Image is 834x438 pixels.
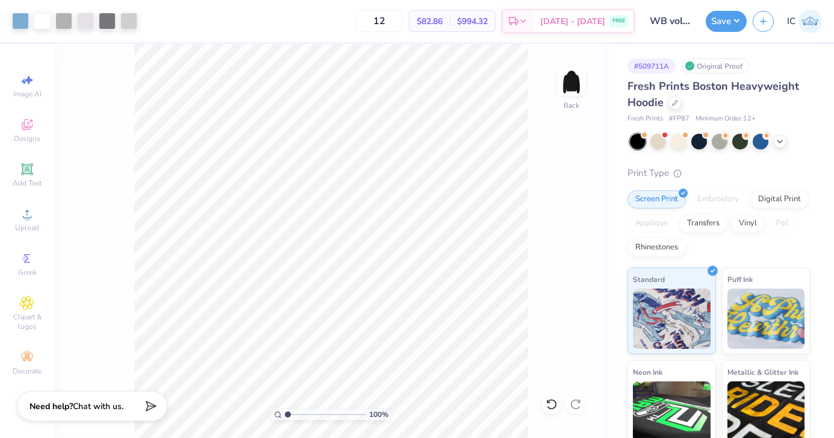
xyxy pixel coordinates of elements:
a: IC [787,10,822,33]
img: Puff Ink [727,289,805,349]
span: Greek [18,267,37,277]
span: Add Text [13,178,42,188]
span: FREE [612,17,625,25]
span: Neon Ink [633,366,662,378]
div: Print Type [627,166,810,180]
span: $82.86 [417,15,443,28]
div: Digital Print [750,190,809,208]
div: Embroidery [689,190,747,208]
strong: Need help? [30,401,73,412]
span: Fresh Prints [627,114,663,124]
span: Upload [15,223,39,233]
img: Back [559,70,583,94]
img: Isabella Cahill [798,10,822,33]
input: – – [356,10,403,32]
span: Minimum Order: 12 + [696,114,756,124]
span: # FP87 [669,114,689,124]
span: Image AI [13,89,42,99]
span: $994.32 [457,15,488,28]
div: Vinyl [731,214,765,233]
span: Puff Ink [727,273,753,286]
div: Transfers [679,214,727,233]
span: Designs [14,134,40,143]
span: Standard [633,273,665,286]
input: Untitled Design [641,9,700,33]
div: Foil [768,214,797,233]
div: Back [564,100,579,111]
div: Original Proof [682,58,749,74]
div: # 509711A [627,58,676,74]
div: Applique [627,214,676,233]
span: Fresh Prints Boston Heavyweight Hoodie [627,79,799,110]
span: IC [787,14,795,28]
button: Save [706,11,747,32]
span: Clipart & logos [6,312,48,331]
span: Metallic & Glitter Ink [727,366,798,378]
span: Chat with us. [73,401,123,412]
span: Decorate [13,366,42,376]
img: Standard [633,289,711,349]
span: [DATE] - [DATE] [540,15,605,28]
div: Rhinestones [627,239,686,257]
span: 100 % [369,409,388,420]
div: Screen Print [627,190,686,208]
